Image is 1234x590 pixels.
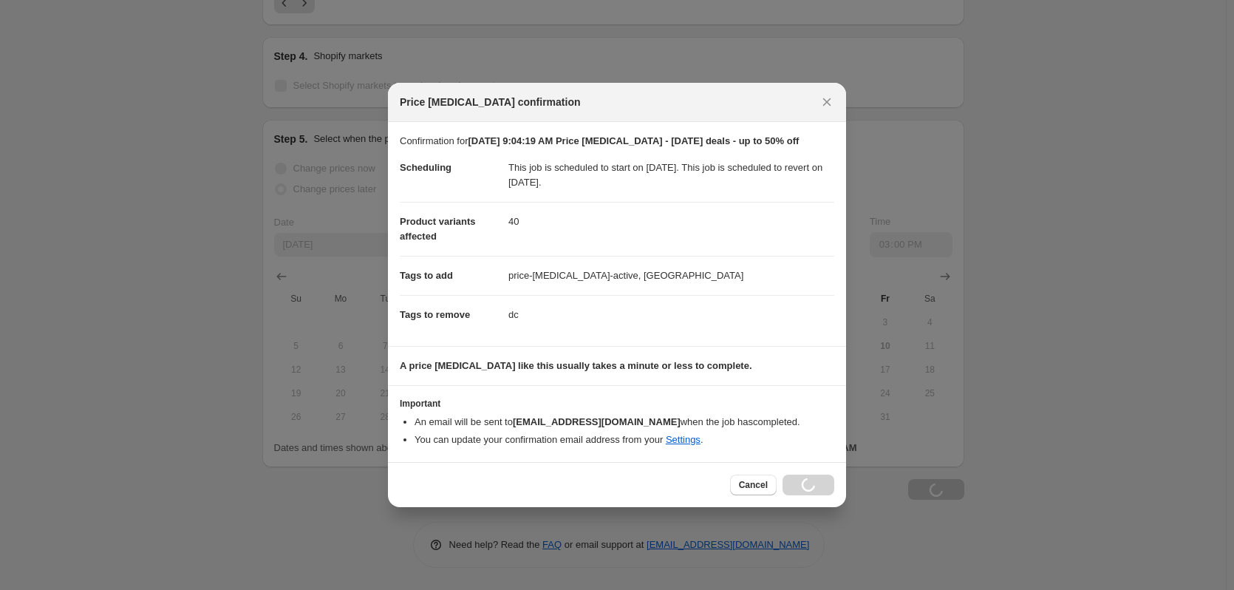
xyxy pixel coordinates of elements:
[400,309,470,320] span: Tags to remove
[730,475,777,495] button: Cancel
[400,216,476,242] span: Product variants affected
[817,92,837,112] button: Close
[400,95,581,109] span: Price [MEDICAL_DATA] confirmation
[468,135,799,146] b: [DATE] 9:04:19 AM Price [MEDICAL_DATA] - [DATE] deals - up to 50% off
[400,360,752,371] b: A price [MEDICAL_DATA] like this usually takes a minute or less to complete.
[739,479,768,491] span: Cancel
[508,256,834,295] dd: price-[MEDICAL_DATA]-active, [GEOGRAPHIC_DATA]
[400,134,834,149] p: Confirmation for
[666,434,700,445] a: Settings
[415,415,834,430] li: An email will be sent to when the job has completed .
[415,433,834,447] li: You can update your confirmation email address from your .
[508,295,834,334] dd: dc
[400,162,451,173] span: Scheduling
[400,270,453,281] span: Tags to add
[508,149,834,202] dd: This job is scheduled to start on [DATE]. This job is scheduled to revert on [DATE].
[513,416,681,427] b: [EMAIL_ADDRESS][DOMAIN_NAME]
[400,398,834,410] h3: Important
[508,202,834,241] dd: 40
